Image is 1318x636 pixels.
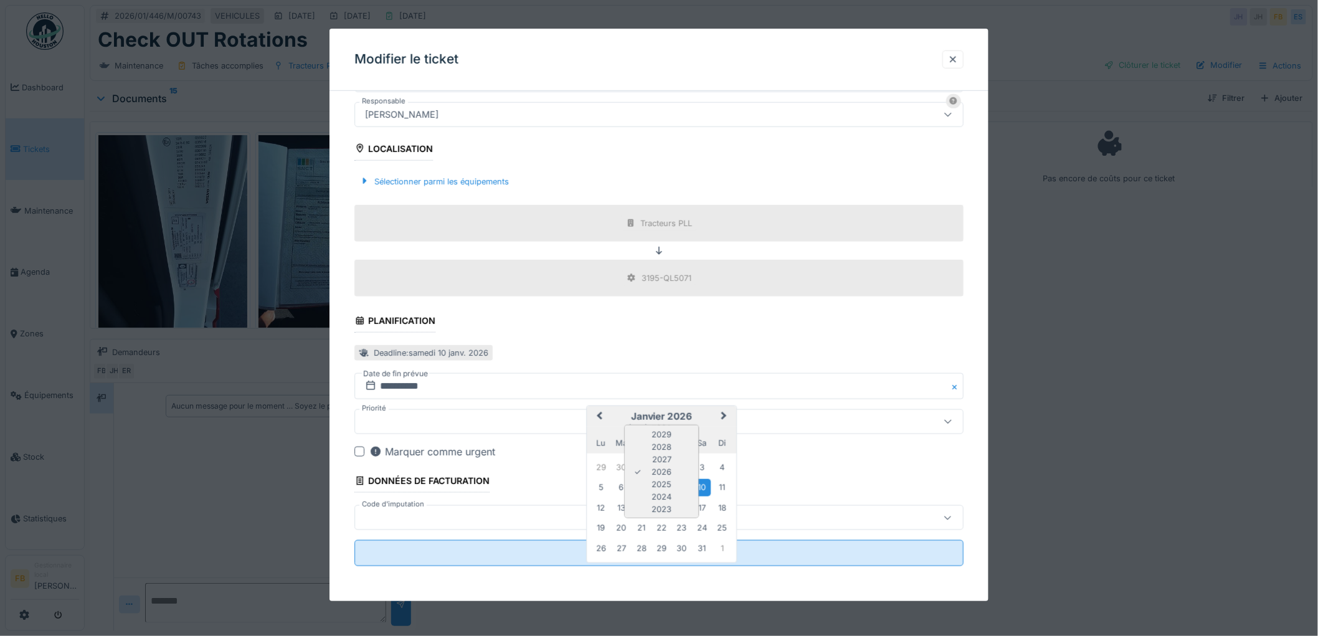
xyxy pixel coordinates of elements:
div: Choose samedi 10 janvier 2026 [694,479,711,496]
div: Choose vendredi 23 janvier 2026 [673,520,690,536]
div: Choose dimanche 1 février 2026 [714,540,731,557]
div: Choose mardi 13 janvier 2026 [613,500,630,516]
span: janvier [629,423,654,432]
div: Marquer comme urgent [369,444,495,459]
div: Choose mardi 6 janvier 2026 [613,479,630,496]
div: samedi [694,435,711,452]
div: Choose mardi 20 janvier 2026 [613,520,630,536]
div: Choose dimanche 11 janvier 2026 [714,479,731,496]
div: Sélectionner parmi les équipements [354,173,514,190]
div: Localisation [354,139,433,160]
div: Deadline : samedi 10 janv. 2026 [374,347,488,359]
div: mardi [613,435,630,452]
div: 2022 [625,516,698,528]
div: 2025 [625,478,698,491]
h2: janvier 2026 [587,411,736,422]
div: Choose jeudi 22 janvier 2026 [653,520,670,536]
div: Choose mardi 27 janvier 2026 [613,540,630,557]
div: Month janvier, 2026 [591,457,732,558]
div: Choose vendredi 30 janvier 2026 [673,540,690,557]
button: Close [950,373,964,399]
div: Tracteurs PLL [641,217,693,229]
div: dimanche [714,435,731,452]
div: Choose mardi 30 décembre 2025 [613,459,630,476]
div: Choose lundi 19 janvier 2026 [592,520,609,536]
div: [PERSON_NAME] [360,107,443,121]
div: 2029 [625,429,698,441]
div: Choose lundi 5 janvier 2026 [592,479,609,496]
h3: Modifier le ticket [354,52,458,67]
div: 2028 [625,441,698,453]
div: Choose samedi 24 janvier 2026 [694,520,711,536]
div: Choose dimanche 4 janvier 2026 [714,459,731,476]
div: Choose lundi 29 décembre 2025 [592,459,609,476]
label: Priorité [359,403,389,414]
div: Choose samedi 3 janvier 2026 [694,459,711,476]
label: Date de fin prévue [362,367,429,381]
div: Choose jeudi 29 janvier 2026 [653,540,670,557]
div: Choose samedi 17 janvier 2026 [694,500,711,516]
div: 2023 [625,503,698,516]
div: Données de facturation [354,472,490,493]
div: 2026 [625,466,698,478]
div: lundi [592,435,609,452]
div: 2027 [625,453,698,466]
div: Choose mercredi 21 janvier 2026 [633,520,650,536]
div: Choose lundi 26 janvier 2026 [592,540,609,557]
label: Code d'imputation [359,499,427,510]
div: Choose samedi 31 janvier 2026 [694,540,711,557]
div: 2024 [625,491,698,503]
div: 3195-QL5071 [642,272,691,284]
button: Next Month [715,407,735,427]
button: Previous Month [588,407,608,427]
div: Choose dimanche 18 janvier 2026 [714,500,731,516]
div: Choose mercredi 28 janvier 2026 [633,540,650,557]
div: Planification [354,311,435,333]
label: Responsable [359,95,408,106]
span: ✓ [634,466,641,478]
div: Choose lundi 12 janvier 2026 [592,500,609,516]
div: Choose dimanche 25 janvier 2026 [714,520,731,536]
